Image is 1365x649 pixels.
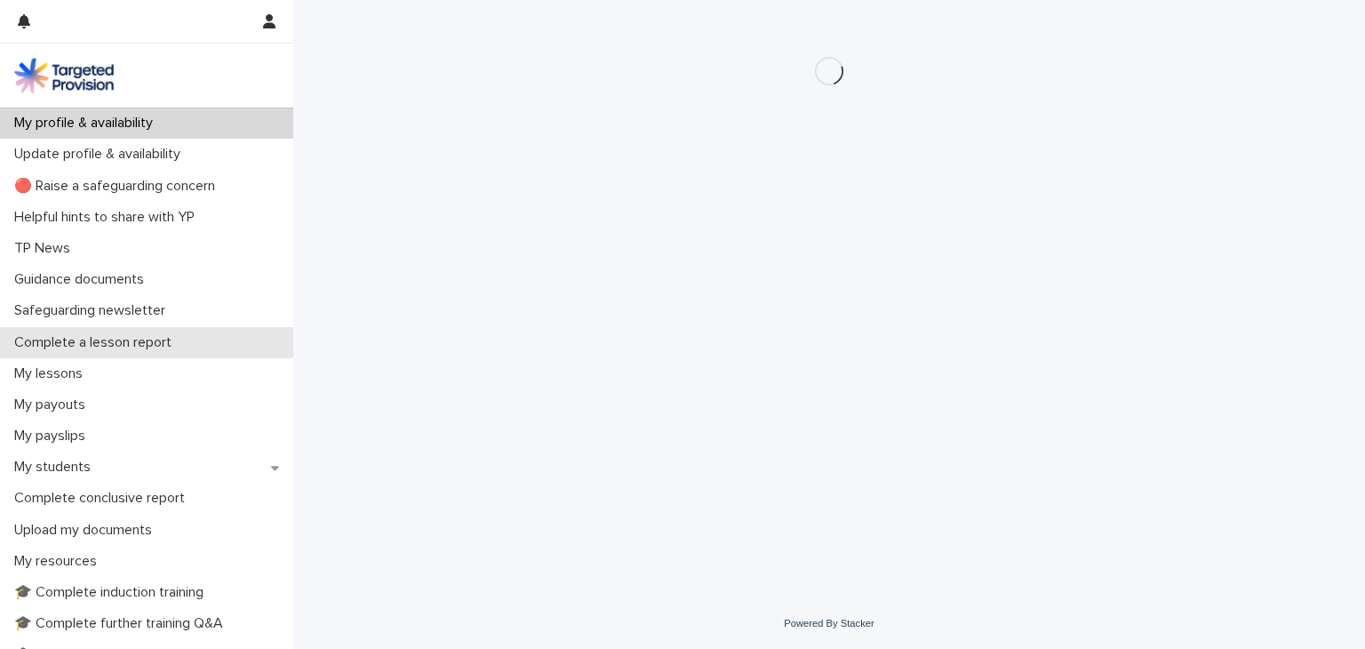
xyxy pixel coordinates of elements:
[7,302,180,319] p: Safeguarding newsletter
[7,271,158,288] p: Guidance documents
[7,209,209,226] p: Helpful hints to share with YP
[7,553,111,570] p: My resources
[7,178,229,195] p: 🔴 Raise a safeguarding concern
[7,365,97,382] p: My lessons
[7,334,186,351] p: Complete a lesson report
[7,146,195,163] p: Update profile & availability
[7,522,166,539] p: Upload my documents
[7,115,167,132] p: My profile & availability
[7,615,237,632] p: 🎓 Complete further training Q&A
[7,240,84,257] p: TP News
[7,584,218,601] p: 🎓 Complete induction training
[7,459,105,476] p: My students
[7,397,100,413] p: My payouts
[784,618,874,629] a: Powered By Stacker
[7,428,100,445] p: My payslips
[7,490,199,507] p: Complete conclusive report
[14,58,114,93] img: M5nRWzHhSzIhMunXDL62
